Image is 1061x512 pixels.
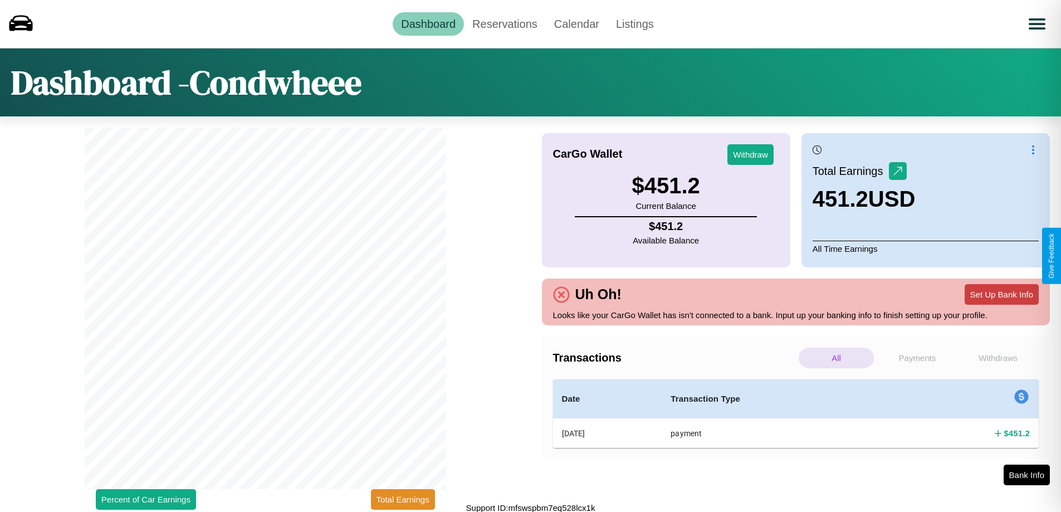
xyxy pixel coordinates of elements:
button: Total Earnings [371,489,435,510]
h4: Uh Oh! [570,286,627,303]
h3: $ 451.2 [632,173,700,198]
p: Payments [879,348,955,368]
p: Available Balance [633,233,699,248]
th: [DATE] [553,418,662,448]
div: Give Feedback [1048,233,1055,279]
p: Total Earnings [813,161,889,181]
button: Bank Info [1004,465,1050,485]
button: Set Up Bank Info [965,284,1039,305]
button: Percent of Car Earnings [96,489,196,510]
h4: Transactions [553,352,796,364]
h4: $ 451.2 [633,220,699,233]
h4: Date [562,392,653,406]
th: payment [662,418,893,448]
p: Withdraws [961,348,1036,368]
p: All [799,348,874,368]
p: Current Balance [632,198,700,213]
a: Dashboard [393,12,464,36]
p: Looks like your CarGo Wallet has isn't connected to a bank. Input up your banking info to finish ... [553,308,1039,323]
h4: $ 451.2 [1004,427,1030,439]
p: All Time Earnings [813,241,1039,256]
a: Reservations [464,12,546,36]
a: Calendar [546,12,608,36]
a: Listings [608,12,662,36]
h3: 451.2 USD [813,187,916,212]
h1: Dashboard - Condwheee [11,60,361,105]
table: simple table [553,379,1039,448]
h4: Transaction Type [671,392,884,406]
button: Withdraw [727,144,774,165]
h4: CarGo Wallet [553,148,623,160]
button: Open menu [1021,8,1053,40]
